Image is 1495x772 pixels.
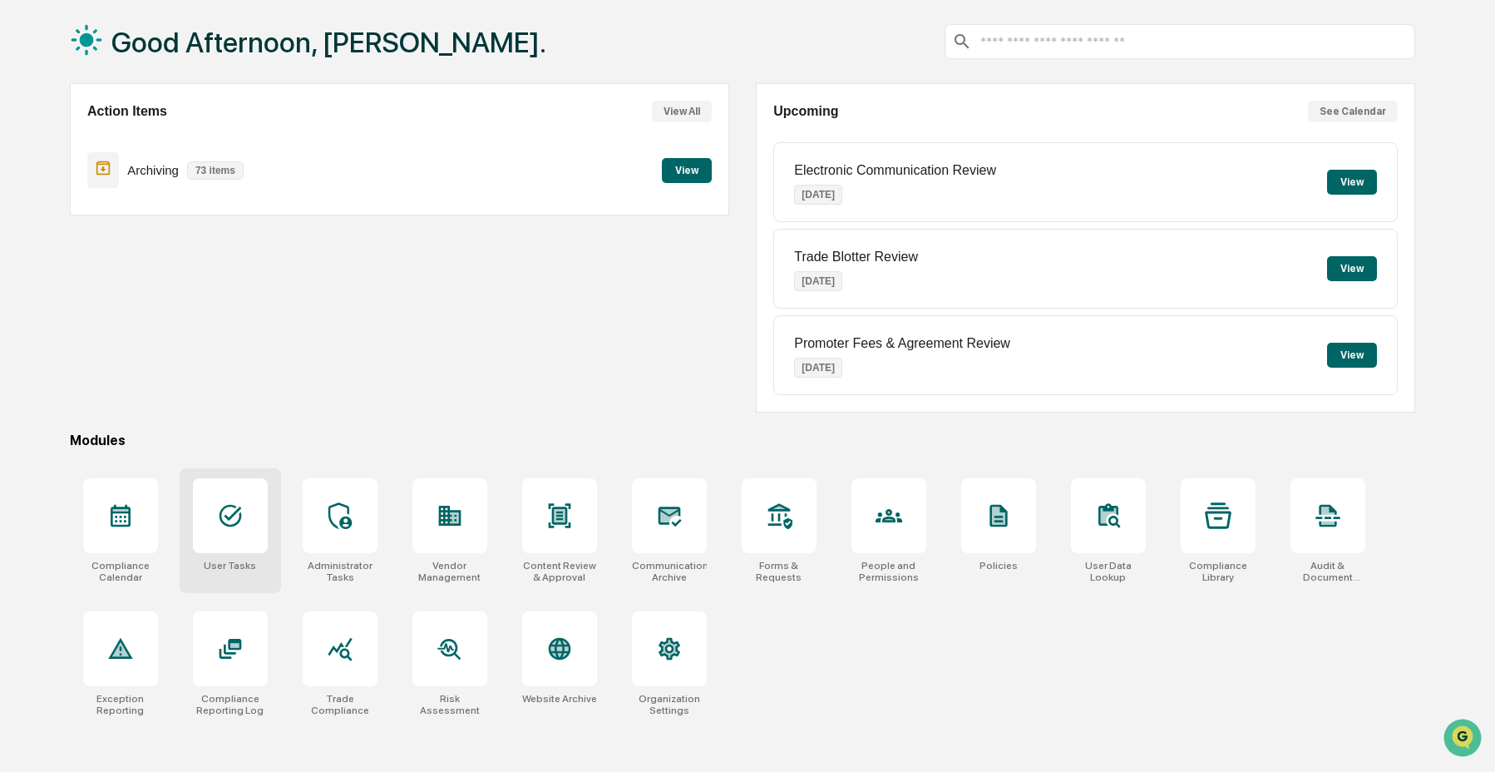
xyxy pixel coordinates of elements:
div: Communications Archive [632,560,707,583]
div: Risk Assessment [412,693,487,716]
span: Preclearance [33,210,107,226]
div: Policies [979,560,1018,572]
p: Electronic Communication Review [794,163,996,178]
div: We're available if you need us! [57,144,210,157]
div: Compliance Calendar [83,560,158,583]
div: People and Permissions [851,560,926,583]
div: Trade Compliance [303,693,377,716]
p: Archiving [127,163,179,177]
h2: Upcoming [773,104,838,119]
p: [DATE] [794,358,842,378]
p: How can we help? [17,35,303,62]
button: View [662,158,712,183]
a: Powered byPylon [117,281,201,294]
div: Vendor Management [412,560,487,583]
p: 73 items [187,161,244,180]
p: [DATE] [794,271,842,291]
div: Administrator Tasks [303,560,377,583]
span: Pylon [165,282,201,294]
a: View [662,161,712,177]
div: Modules [70,433,1415,448]
h1: Good Afternoon, [PERSON_NAME]. [111,26,546,59]
span: Attestations [137,210,206,226]
button: See Calendar [1308,101,1398,122]
button: View [1327,256,1377,281]
div: Start new chat [57,127,273,144]
div: Content Review & Approval [522,560,597,583]
button: View [1327,170,1377,195]
p: Promoter Fees & Agreement Review [794,336,1010,351]
button: View All [652,101,712,122]
img: 1746055101610-c473b297-6a78-478c-a979-82029cc54cd1 [17,127,47,157]
a: 🔎Data Lookup [10,235,111,265]
div: User Tasks [204,560,256,572]
span: Data Lookup [33,241,105,258]
iframe: Open customer support [1442,717,1487,762]
div: Organization Settings [632,693,707,716]
a: 🗄️Attestations [114,203,213,233]
button: Start new chat [283,132,303,152]
p: [DATE] [794,185,842,205]
div: Forms & Requests [742,560,817,583]
p: Trade Blotter Review [794,250,918,265]
div: Audit & Document Logs [1290,560,1365,583]
button: View [1327,343,1377,368]
a: 🖐️Preclearance [10,203,114,233]
div: 🖐️ [17,211,30,225]
div: Compliance Reporting Log [193,693,268,716]
div: Website Archive [522,693,597,705]
div: 🗄️ [121,211,134,225]
div: Compliance Library [1181,560,1256,583]
div: 🔎 [17,243,30,256]
div: User Data Lookup [1071,560,1146,583]
h2: Action Items [87,104,167,119]
div: Exception Reporting [83,693,158,716]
